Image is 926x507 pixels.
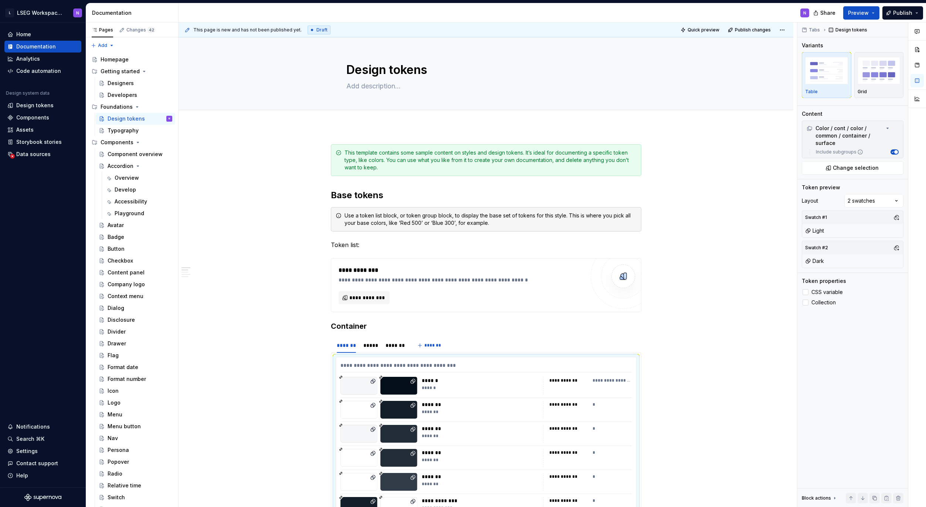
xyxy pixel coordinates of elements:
div: N [169,115,170,122]
div: Contact support [16,460,58,467]
div: Overview [115,174,139,182]
button: Add [89,40,116,51]
div: Assets [16,126,34,133]
div: Documentation [92,9,175,17]
div: Persona [108,446,129,454]
div: Develop [115,186,136,193]
a: Data sources [4,148,81,160]
a: Context menu [96,290,175,302]
a: Home [4,28,81,40]
span: Change selection [833,164,879,172]
span: 42 [147,27,155,33]
span: CSS variable [811,289,843,295]
div: L [5,9,14,17]
div: LSEG Workspace Design System [17,9,64,17]
div: Checkbox [108,257,133,264]
div: Dark [805,257,824,265]
div: Drawer [108,340,126,347]
div: Block actions [802,493,838,503]
div: Data sources [16,151,51,158]
div: Format number [108,375,146,383]
a: Overview [103,172,175,184]
div: Notifications [16,423,50,430]
div: Layout [802,197,818,205]
div: Help [16,472,28,479]
span: Publish changes [735,27,771,33]
button: Quick preview [678,25,723,35]
div: N [76,10,79,16]
div: Design system data [6,90,50,96]
textarea: Design tokens [345,61,624,79]
p: Token list: [331,240,641,249]
div: Button [108,245,125,253]
button: LLSEG Workspace Design SystemN [1,5,84,21]
a: Format number [96,373,175,385]
div: Accordion [108,162,133,170]
a: Playground [103,207,175,219]
div: Typography [108,127,139,134]
div: Relative time [108,482,141,489]
a: Company logo [96,278,175,290]
span: Collection [811,300,836,305]
button: Contact support [4,457,81,469]
a: Documentation [4,41,81,53]
a: Menu [96,409,175,420]
a: Persona [96,444,175,456]
div: N [803,10,806,16]
svg: Supernova Logo [24,494,61,501]
span: This page is new and has not been published yet. [193,27,302,33]
div: Token properties [802,277,846,285]
label: Include subgroups [813,149,863,155]
div: Flag [108,352,119,359]
a: Developers [96,89,175,101]
a: Relative time [96,480,175,491]
a: Accessibility [103,196,175,207]
div: Analytics [16,55,40,62]
div: Design tokens [16,102,54,109]
a: Popover [96,456,175,468]
img: placeholder [805,57,848,84]
div: Company logo [108,281,145,288]
a: Flag [96,349,175,361]
a: Dialog [96,302,175,314]
a: Settings [4,445,81,457]
div: Home [16,31,31,38]
div: This template contains some sample content on styles and design tokens. It’s ideal for documentin... [345,149,637,171]
div: Divider [108,328,126,335]
a: Menu button [96,420,175,432]
button: Help [4,470,81,481]
div: Context menu [108,293,143,300]
div: Format date [108,364,138,371]
a: Icon [96,385,175,397]
button: Share [810,6,840,20]
div: Changes [126,27,155,33]
a: Develop [103,184,175,196]
button: Search ⌘K [4,433,81,445]
span: Publish [893,9,912,17]
div: Switch [108,494,125,501]
a: Disclosure [96,314,175,326]
div: Swatch #2 [804,243,830,253]
div: Content [802,110,822,118]
div: Pages [92,27,113,33]
button: Notifications [4,421,81,433]
span: Draft [316,27,328,33]
div: Nav [108,435,118,442]
div: Getting started [101,68,140,75]
div: Settings [16,447,38,455]
div: Light [805,227,824,234]
div: Logo [108,399,121,406]
div: Variants [802,42,823,49]
a: Divider [96,326,175,338]
div: Components [16,114,49,121]
div: Components [89,136,175,148]
a: Homepage [89,54,175,65]
div: Content panel [108,269,145,276]
button: Change selection [802,161,903,175]
div: Design tokens [108,115,145,122]
a: Avatar [96,219,175,231]
div: Badge [108,233,124,241]
button: Publish [882,6,923,20]
a: Logo [96,397,175,409]
p: Table [805,89,818,95]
